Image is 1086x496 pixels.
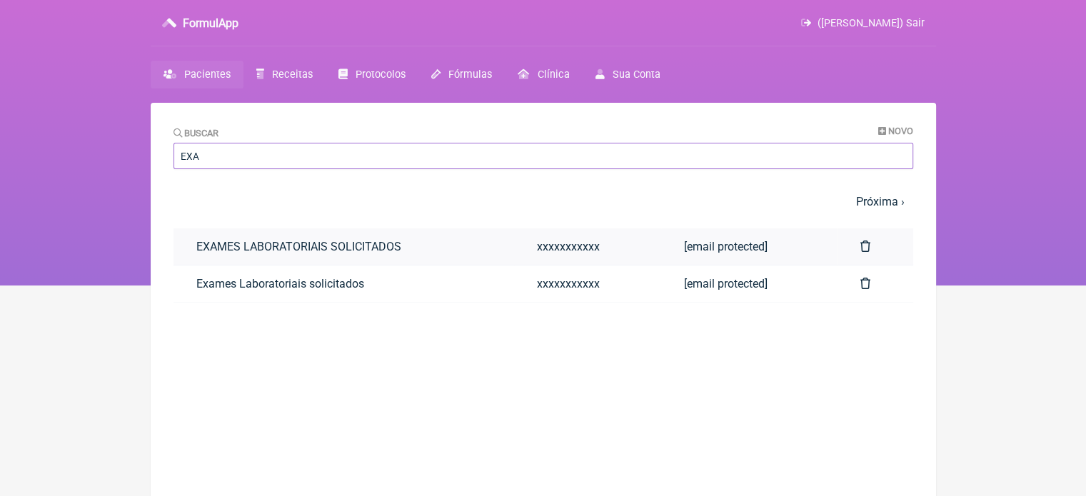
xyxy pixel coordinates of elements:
[184,69,231,81] span: Pacientes
[684,240,768,253] span: [email protected]
[505,61,582,88] a: Clínica
[878,126,913,136] a: Novo
[174,228,514,265] a: EXAMES LABORATORIAIS SOLICITADOS
[356,69,406,81] span: Protocolos
[888,126,913,136] span: Novo
[514,228,662,265] a: xxxxxxxxxxx
[514,265,662,302] a: xxxxxxxxxxx
[418,61,505,88] a: Fórmulas
[174,128,219,138] label: Buscar
[801,17,924,29] a: ([PERSON_NAME]) Sair
[326,61,418,88] a: Protocolos
[151,61,243,88] a: Pacientes
[661,228,837,265] a: [email protected]
[661,265,837,302] a: [email protected]
[174,265,514,302] a: Exames Laboratoriais solicitados
[613,69,660,81] span: Sua Conta
[174,143,913,169] input: Paciente
[818,17,925,29] span: ([PERSON_NAME]) Sair
[684,277,768,290] span: [email protected]
[448,69,492,81] span: Fórmulas
[272,69,313,81] span: Receitas
[183,16,238,30] h3: FormulApp
[856,195,905,208] a: Próxima ›
[243,61,326,88] a: Receitas
[174,186,913,217] nav: pager
[537,69,569,81] span: Clínica
[582,61,673,88] a: Sua Conta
